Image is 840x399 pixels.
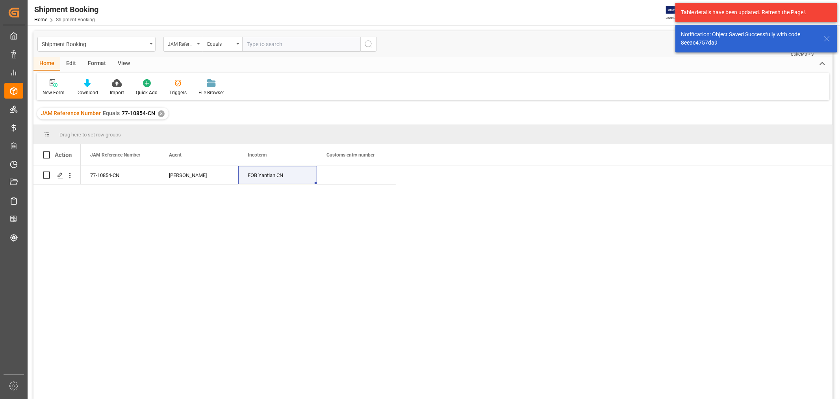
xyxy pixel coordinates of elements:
[681,30,816,47] div: Notification: Object Saved Successfully with code 8eeac4757da9
[198,89,224,96] div: File Browser
[360,37,377,52] button: search button
[681,8,826,17] div: Table details have been updated. Refresh the Page!.
[81,166,396,185] div: Press SPACE to select this row.
[112,57,136,71] div: View
[33,166,81,185] div: Press SPACE to select this row.
[169,89,187,96] div: Triggers
[34,4,98,15] div: Shipment Booking
[33,57,60,71] div: Home
[122,110,155,116] span: 77-10854-CN
[326,152,375,158] span: Customs entry number
[60,57,82,71] div: Edit
[207,39,234,48] div: Equals
[81,166,159,184] div: 77-10854-CN
[34,17,47,22] a: Home
[90,152,140,158] span: JAM Reference Number
[37,37,156,52] button: open menu
[666,6,693,20] img: Exertis%20JAM%20-%20Email%20Logo.jpg_1722504956.jpg
[43,89,65,96] div: New Form
[158,110,165,117] div: ✕
[103,110,120,116] span: Equals
[203,37,242,52] button: open menu
[169,152,182,158] span: Agent
[242,37,360,52] input: Type to search
[42,39,147,48] div: Shipment Booking
[248,152,267,158] span: Incoterm
[82,57,112,71] div: Format
[169,166,229,185] div: [PERSON_NAME]
[110,89,124,96] div: Import
[163,37,203,52] button: open menu
[55,151,72,158] div: Action
[76,89,98,96] div: Download
[59,132,121,138] span: Drag here to set row groups
[136,89,158,96] div: Quick Add
[238,166,317,184] div: FOB Yantian CN
[168,39,195,48] div: JAM Reference Number
[41,110,101,116] span: JAM Reference Number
